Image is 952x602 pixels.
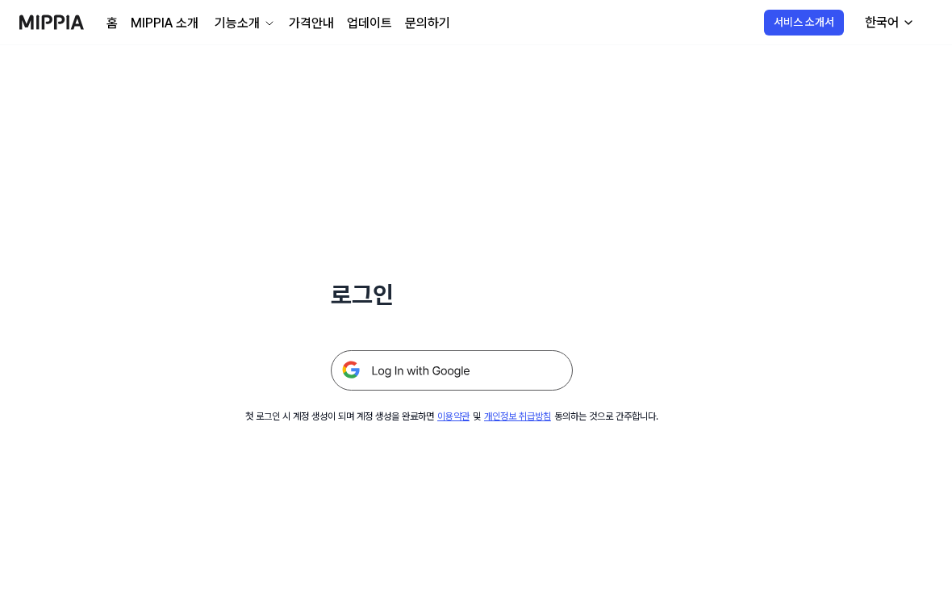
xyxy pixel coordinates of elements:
[852,6,925,39] button: 한국어
[289,14,334,33] a: 가격안내
[131,14,198,33] a: MIPPIA 소개
[106,14,118,33] a: 홈
[211,14,276,33] button: 기능소개
[484,411,551,422] a: 개인정보 취급방침
[211,14,263,33] div: 기능소개
[347,14,392,33] a: 업데이트
[331,350,573,391] img: 구글 로그인 버튼
[245,410,658,424] div: 첫 로그인 시 계정 생성이 되며 계정 생성을 완료하면 및 동의하는 것으로 간주합니다.
[405,14,450,33] a: 문의하기
[331,278,573,311] h1: 로그인
[862,13,902,32] div: 한국어
[764,10,844,36] button: 서비스 소개서
[437,411,470,422] a: 이용약관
